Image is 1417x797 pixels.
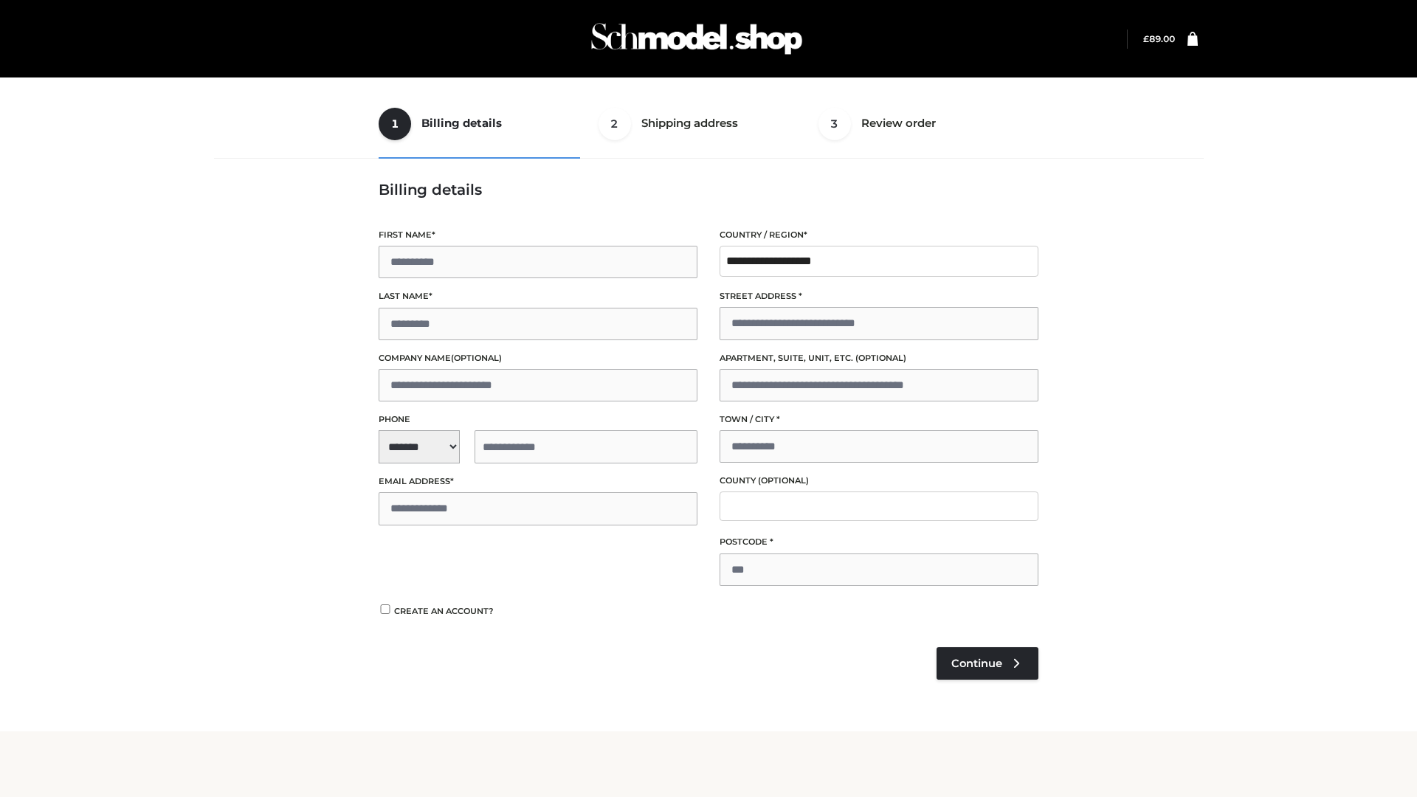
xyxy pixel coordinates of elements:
[379,351,697,365] label: Company name
[855,353,906,363] span: (optional)
[586,10,807,68] img: Schmodel Admin 964
[1143,33,1149,44] span: £
[379,475,697,489] label: Email address
[394,606,494,616] span: Create an account?
[720,535,1038,549] label: Postcode
[379,228,697,242] label: First name
[451,353,502,363] span: (optional)
[379,181,1038,199] h3: Billing details
[379,289,697,303] label: Last name
[1143,33,1175,44] a: £89.00
[720,228,1038,242] label: Country / Region
[720,289,1038,303] label: Street address
[379,604,392,614] input: Create an account?
[379,413,697,427] label: Phone
[1143,33,1175,44] bdi: 89.00
[720,474,1038,488] label: County
[951,657,1002,670] span: Continue
[937,647,1038,680] a: Continue
[720,413,1038,427] label: Town / City
[758,475,809,486] span: (optional)
[720,351,1038,365] label: Apartment, suite, unit, etc.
